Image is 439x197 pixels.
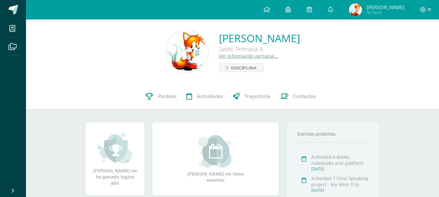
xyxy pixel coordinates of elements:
span: Actividades [197,93,223,100]
span: Contactos [293,93,316,100]
img: achievement_small.png [97,132,133,164]
a: Contactos [275,83,321,109]
img: event_small.png [198,135,233,167]
a: Ver información personal... [219,53,278,59]
div: Actividad 6 Books, notebooks and platform [311,154,369,166]
a: Disciplina [219,64,264,72]
div: [DATE] [311,188,369,193]
span: Disciplina [231,64,257,72]
a: Trayectoria [228,83,275,109]
div: Actividad 7 Final Speaking project - My Wish Trip [311,175,369,188]
span: Punteos [158,93,176,100]
a: [PERSON_NAME] [219,31,300,45]
span: [PERSON_NAME] [367,4,404,10]
div: [PERSON_NAME] no ha ganado logros aún [92,132,138,186]
img: 305ea0a2e2b6d3f73f0ac37dca685790.png [349,3,362,16]
span: Mi Perfil [367,10,404,15]
a: Punteos [141,83,181,109]
div: [DATE] [311,166,369,172]
div: [PERSON_NAME] no tiene eventos [183,135,248,183]
div: Sexto Primaria A [219,45,300,53]
img: c95c3510cb237a119fbf29ed9a3a0f71.png [167,31,207,72]
span: Trayectoria [244,93,270,100]
div: Eventos próximos [295,131,371,137]
a: Actividades [181,83,228,109]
